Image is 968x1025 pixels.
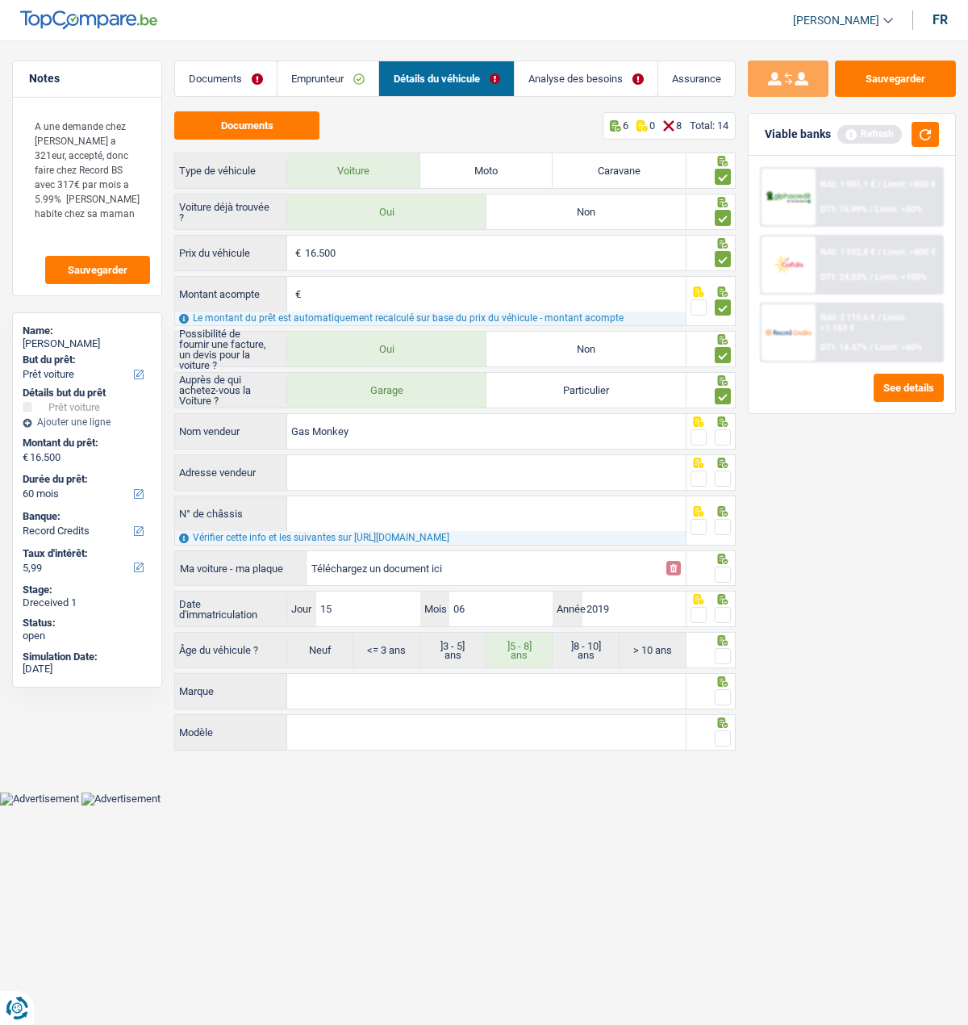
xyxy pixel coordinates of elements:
[875,204,922,215] span: Limit: <50%
[175,638,287,663] label: Âge du véhicule ?
[766,190,812,204] img: AlphaCredit
[553,592,582,626] label: Année
[23,651,152,663] div: Simulation Date:
[486,633,553,667] label: ]5 - 8] ans
[690,119,728,132] div: Total: 14
[870,272,873,282] span: /
[835,61,956,97] button: Sauvegarder
[175,531,686,545] div: Vérifier cette info et les suivantes sur [URL][DOMAIN_NAME]
[379,61,513,96] a: Détails du véhicule
[658,61,735,96] a: Assurance
[175,236,287,270] label: Prix du véhicule
[870,204,873,215] span: /
[875,342,922,353] span: Limit: <60%
[175,277,287,312] label: Montant acompte
[23,337,152,350] div: [PERSON_NAME]
[175,715,287,750] label: Modèle
[277,61,378,96] a: Emprunteur
[486,195,686,229] label: Non
[649,119,655,132] p: 0
[175,337,287,362] label: Possibilité de fournir une facture, un devis pour la voiture ?
[354,633,420,667] label: <= 3 ans
[23,584,152,596] div: Stage:
[820,204,867,215] span: DTI: 15.99%
[23,473,148,486] label: Durée du prêt:
[23,617,152,630] div: Status:
[23,510,148,523] label: Banque:
[23,630,152,642] div: open
[486,373,686,408] label: Particulier
[875,272,927,282] span: Limit: <100%
[765,128,831,141] div: Viable banks
[420,633,486,667] label: ]3 - 5] ans
[23,324,152,337] div: Name:
[68,265,127,275] span: Sauvegarder
[175,496,287,531] label: N° de châssis
[820,179,875,190] span: NAI: 1 901,1 €
[175,414,287,449] label: Nom vendeur
[45,256,150,284] button: Sauvegarder
[287,373,486,408] label: Garage
[180,563,301,574] div: Ma voiture - ma plaque
[676,119,682,132] p: 8
[820,272,867,282] span: DTI: 24.03%
[175,158,287,184] label: Type de véhicule
[793,14,879,27] span: [PERSON_NAME]
[486,332,686,366] label: Non
[933,12,948,27] div: fr
[553,153,686,188] label: Caravane
[23,451,28,464] span: €
[175,674,287,709] label: Marque
[870,342,873,353] span: /
[883,247,936,257] span: Limit: >800 €
[766,321,812,345] img: Record Credits
[449,592,553,626] input: MM
[287,332,486,366] label: Oui
[287,153,420,188] label: Voiture
[820,342,867,353] span: DTI: 14.47%
[820,312,907,333] span: Limit: >1.153 €
[175,455,287,490] label: Adresse vendeur
[878,247,881,257] span: /
[175,596,287,622] label: Date d'immatriculation
[175,199,287,225] label: Voiture déjà trouvée ?
[878,312,881,323] span: /
[883,179,936,190] span: Limit: >850 €
[23,416,152,428] div: Ajouter une ligne
[287,592,316,626] label: Jour
[780,7,893,34] a: [PERSON_NAME]
[20,10,157,30] img: TopCompare Logo
[23,596,152,609] div: Dreceived 1
[820,247,875,257] span: NAI: 1 932,8 €
[820,312,875,323] span: NAI: 2 115,6 €
[175,312,686,325] div: Le montant du prêt est automatiquement recalculé sur base du prix du véhicule - montant acompte
[420,592,449,626] label: Mois
[553,633,619,667] label: ]8 - 10] ans
[287,195,486,229] label: Oui
[420,153,553,188] label: Moto
[175,378,287,404] label: Auprès de qui achetez-vous la Voiture ?
[287,455,686,490] input: Sélectionnez votre adresse dans la barre de recherche
[175,61,277,96] a: Documents
[620,633,686,667] label: > 10 ans
[287,277,305,312] span: €
[878,179,881,190] span: /
[23,437,148,450] label: Montant du prêt:
[623,119,628,132] p: 6
[316,592,419,626] input: JJ
[23,387,152,400] div: Détails but du prêt
[23,354,148,366] label: But du prêt:
[515,61,657,96] a: Analyse des besoins
[874,374,944,402] button: See details
[582,592,686,626] input: AAAA
[23,663,152,676] div: [DATE]
[837,125,902,143] div: Refresh
[23,547,148,560] label: Taux d'intérêt:
[287,633,353,667] label: Neuf
[287,236,305,270] span: €
[29,72,145,86] h5: Notes
[766,253,812,277] img: Cofidis
[174,111,319,140] button: Documents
